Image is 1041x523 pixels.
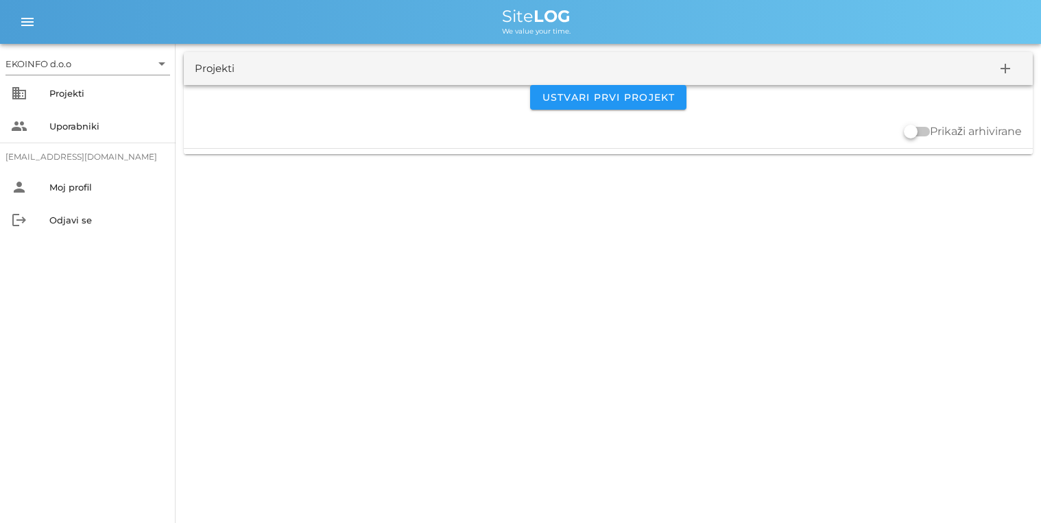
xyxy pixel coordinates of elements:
div: Uporabniki [49,121,165,132]
i: arrow_drop_down [154,56,170,72]
i: menu [19,14,36,30]
i: people [11,118,27,134]
div: EKOINFO d.o.o [5,58,71,70]
span: Ustvari prvi projekt [541,91,675,104]
i: person [11,179,27,195]
i: logout [11,212,27,228]
span: We value your time. [502,27,571,36]
div: Moj profil [49,182,165,193]
i: business [11,85,27,101]
label: Prikaži arhivirane [930,125,1022,138]
i: add [997,60,1014,77]
span: Site [502,6,571,26]
div: Projekti [195,61,235,77]
div: Odjavi se [49,215,165,226]
div: Projekti [49,88,165,99]
button: Ustvari prvi projekt [530,85,686,110]
div: EKOINFO d.o.o [5,53,170,75]
b: LOG [534,6,571,26]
